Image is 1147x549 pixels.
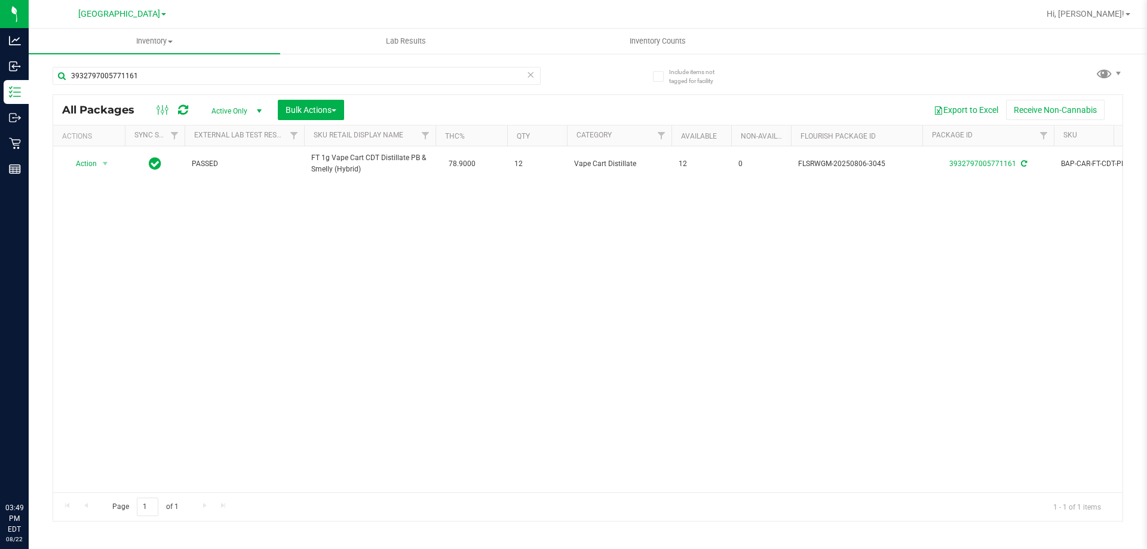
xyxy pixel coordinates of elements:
[741,132,794,140] a: Non-Available
[278,100,344,120] button: Bulk Actions
[134,131,180,139] a: Sync Status
[1019,160,1027,168] span: Sync from Compliance System
[5,535,23,544] p: 08/22
[926,100,1006,120] button: Export to Excel
[679,158,724,170] span: 12
[949,160,1016,168] a: 3932797005771161
[652,125,671,146] a: Filter
[1063,131,1077,139] a: SKU
[12,453,48,489] iframe: Resource center
[801,132,876,140] a: Flourish Package ID
[1006,100,1105,120] button: Receive Non-Cannabis
[1034,125,1054,146] a: Filter
[9,163,21,175] inline-svg: Reports
[1044,498,1111,516] span: 1 - 1 of 1 items
[681,132,717,140] a: Available
[5,502,23,535] p: 03:49 PM EDT
[669,68,729,85] span: Include items not tagged for facility
[443,155,482,173] span: 78.9000
[9,35,21,47] inline-svg: Analytics
[78,9,160,19] span: [GEOGRAPHIC_DATA]
[517,132,530,140] a: Qty
[165,125,185,146] a: Filter
[416,125,436,146] a: Filter
[194,131,288,139] a: External Lab Test Result
[314,131,403,139] a: Sku Retail Display Name
[9,60,21,72] inline-svg: Inbound
[29,36,280,47] span: Inventory
[311,152,428,175] span: FT 1g Vape Cart CDT Distillate PB & Smelly (Hybrid)
[29,29,280,54] a: Inventory
[137,498,158,516] input: 1
[9,137,21,149] inline-svg: Retail
[576,131,612,139] a: Category
[9,86,21,98] inline-svg: Inventory
[526,67,535,82] span: Clear
[284,125,304,146] a: Filter
[149,155,161,172] span: In Sync
[445,132,465,140] a: THC%
[932,131,973,139] a: Package ID
[62,132,120,140] div: Actions
[65,155,97,172] span: Action
[98,155,113,172] span: select
[9,112,21,124] inline-svg: Outbound
[280,29,532,54] a: Lab Results
[614,36,702,47] span: Inventory Counts
[192,158,297,170] span: PASSED
[738,158,784,170] span: 0
[514,158,560,170] span: 12
[1047,9,1124,19] span: Hi, [PERSON_NAME]!
[53,67,541,85] input: Search Package ID, Item Name, SKU, Lot or Part Number...
[798,158,915,170] span: FLSRWGM-20250806-3045
[286,105,336,115] span: Bulk Actions
[102,498,188,516] span: Page of 1
[574,158,664,170] span: Vape Cart Distillate
[370,36,442,47] span: Lab Results
[62,103,146,116] span: All Packages
[532,29,783,54] a: Inventory Counts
